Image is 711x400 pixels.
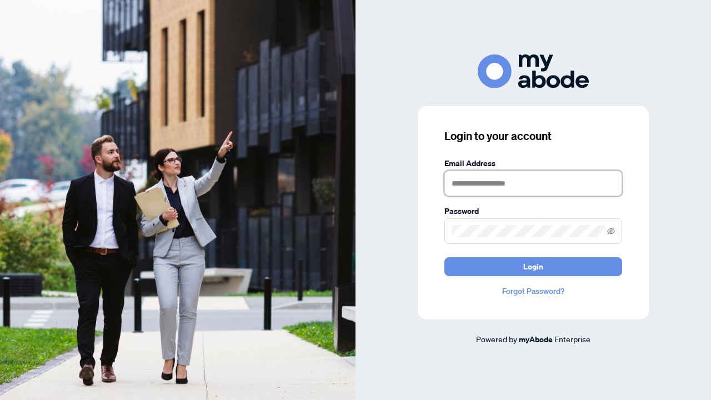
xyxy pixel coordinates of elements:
span: Powered by [476,334,517,344]
span: Login [523,258,543,276]
span: Enterprise [554,334,590,344]
h3: Login to your account [444,128,622,144]
label: Password [444,205,622,217]
button: Login [444,257,622,276]
a: Forgot Password? [444,285,622,297]
label: Email Address [444,157,622,169]
span: eye-invisible [607,227,615,235]
a: myAbode [519,333,553,346]
img: ma-logo [478,54,589,88]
